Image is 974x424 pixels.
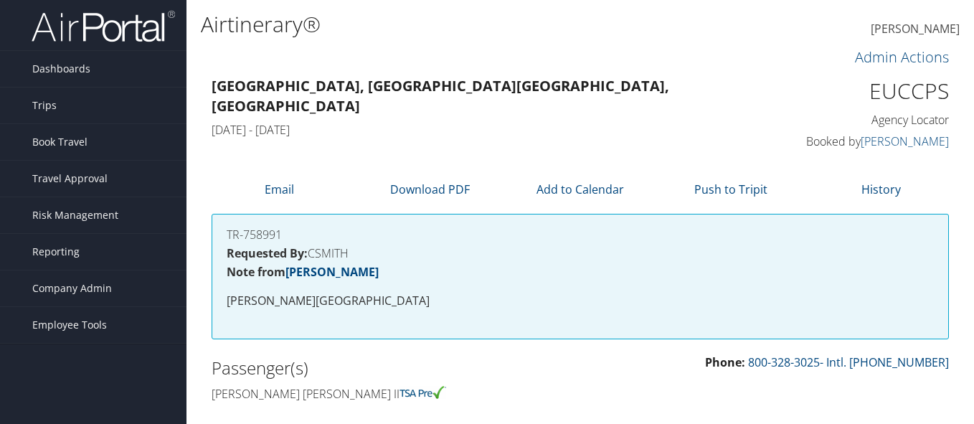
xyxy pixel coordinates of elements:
[212,386,569,402] h4: [PERSON_NAME] [PERSON_NAME] II
[212,356,569,380] h2: Passenger(s)
[32,307,107,343] span: Employee Tools
[399,386,446,399] img: tsa-precheck.png
[871,7,960,52] a: [PERSON_NAME]
[227,264,379,280] strong: Note from
[227,245,308,261] strong: Requested By:
[212,122,760,138] h4: [DATE] - [DATE]
[32,51,90,87] span: Dashboards
[748,354,949,370] a: 800-328-3025- Intl. [PHONE_NUMBER]
[212,76,669,116] strong: [GEOGRAPHIC_DATA], [GEOGRAPHIC_DATA] [GEOGRAPHIC_DATA], [GEOGRAPHIC_DATA]
[32,124,88,160] span: Book Travel
[32,9,175,43] img: airportal-logo.png
[201,9,706,39] h1: Airtinerary®
[694,182,767,197] a: Push to Tripit
[781,76,950,106] h1: EUCCPS
[705,354,745,370] strong: Phone:
[32,161,108,197] span: Travel Approval
[227,248,934,259] h4: CSMITH
[390,182,470,197] a: Download PDF
[781,112,950,128] h4: Agency Locator
[32,270,112,306] span: Company Admin
[781,133,950,149] h4: Booked by
[32,88,57,123] span: Trips
[265,182,294,197] a: Email
[861,182,901,197] a: History
[32,234,80,270] span: Reporting
[536,182,624,197] a: Add to Calendar
[227,229,934,240] h4: TR-758991
[227,292,934,311] p: [PERSON_NAME][GEOGRAPHIC_DATA]
[871,21,960,37] span: [PERSON_NAME]
[32,197,118,233] span: Risk Management
[855,47,949,67] a: Admin Actions
[285,264,379,280] a: [PERSON_NAME]
[861,133,949,149] a: [PERSON_NAME]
